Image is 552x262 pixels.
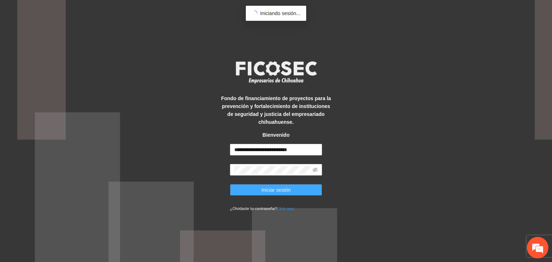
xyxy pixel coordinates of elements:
span: eye-invisible [313,167,318,172]
strong: Bienvenido [262,132,289,138]
a: Click aqui [277,206,295,211]
strong: Fondo de financiamiento de proyectos para la prevención y fortalecimiento de instituciones de seg... [221,95,331,125]
span: Iniciando sesión... [260,10,300,16]
small: ¿Olvidaste tu contraseña? [230,206,294,211]
button: Iniciar sesión [230,184,322,196]
span: Iniciar sesión [261,186,291,194]
img: logo [231,59,321,85]
span: loading [250,9,258,17]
